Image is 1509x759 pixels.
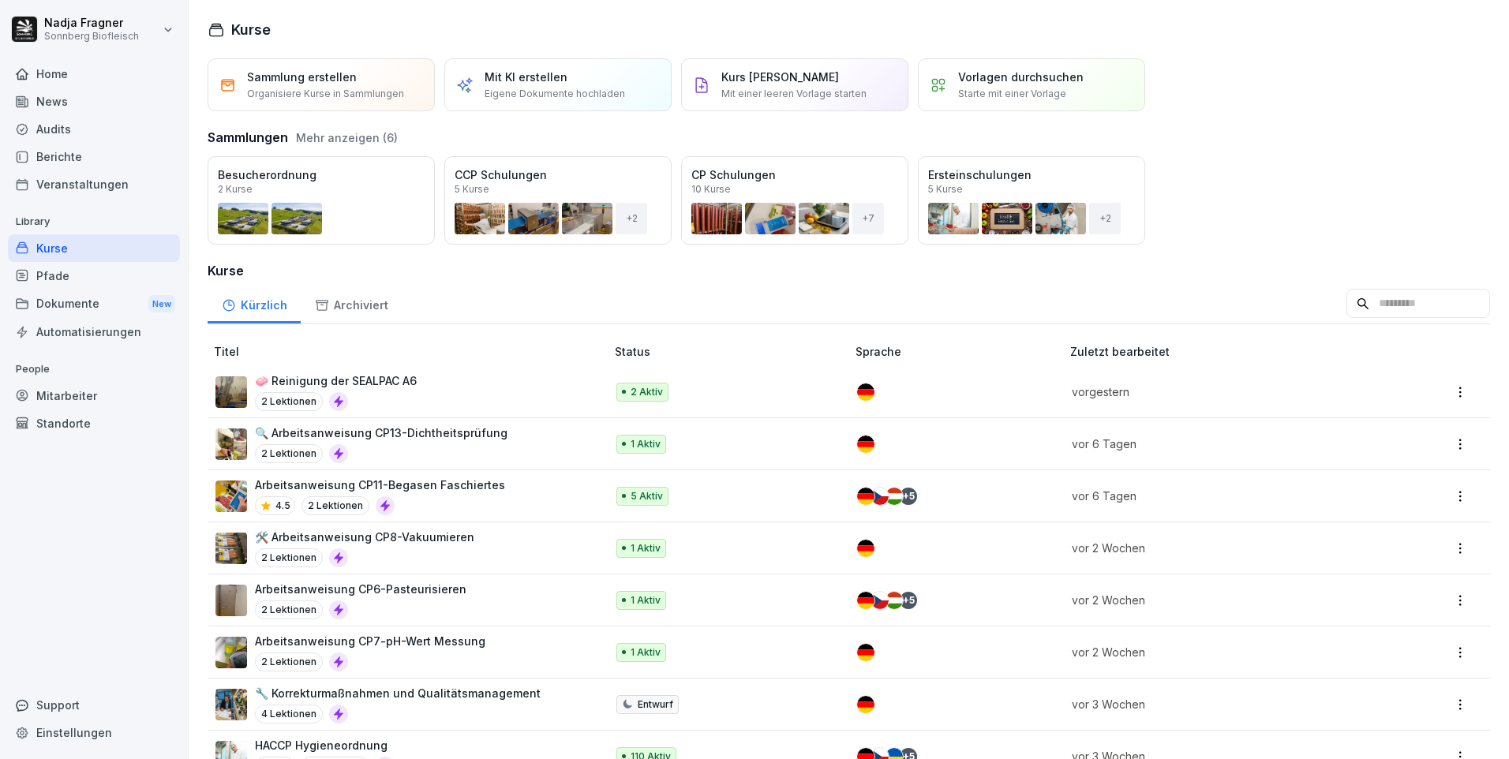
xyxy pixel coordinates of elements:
img: xydgy4fl5cr9bp47165u4b8j.png [215,533,247,564]
p: Mit einer leeren Vorlage starten [721,87,867,101]
p: Titel [214,343,608,360]
a: DokumenteNew [8,290,180,319]
p: vor 6 Tagen [1072,436,1364,452]
img: hu.svg [886,488,903,505]
h3: Sammlungen [208,128,288,147]
a: Kürzlich [208,283,301,323]
a: Besucherordnung2 Kurse [208,156,435,245]
a: Veranstaltungen [8,170,180,198]
a: CCP Schulungen5 Kurse+2 [444,156,672,245]
p: Sammlung erstellen [247,69,357,85]
p: 1 Aktiv [631,593,661,608]
p: 2 Lektionen [255,600,323,619]
p: Arbeitsanweisung CP11-Begasen Faschiertes [255,477,505,493]
p: 2 Lektionen [255,652,323,671]
div: + 2 [1089,203,1121,234]
img: jzbau5zb5nnsyrvfh8vfcf3c.png [215,376,247,408]
p: 🛠️ Arbeitsanweisung CP8-Vakuumieren [255,529,474,545]
p: Eigene Dokumente hochladen [485,87,625,101]
p: 2 Kurse [218,185,253,194]
img: cz.svg [871,488,889,505]
img: de.svg [857,644,874,661]
p: vorgestern [1072,383,1364,400]
p: 5 Kurse [928,185,963,194]
p: 2 Lektionen [255,444,323,463]
p: 2 Lektionen [255,548,323,567]
p: Mit KI erstellen [485,69,567,85]
p: Starte mit einer Vorlage [958,87,1066,101]
p: vor 6 Tagen [1072,488,1364,504]
img: de.svg [857,592,874,609]
h1: Kurse [231,19,271,40]
p: Besucherordnung [218,166,425,183]
img: de.svg [857,436,874,453]
img: de.svg [857,383,874,401]
a: CP Schulungen10 Kurse+7 [681,156,908,245]
p: 10 Kurse [691,185,731,194]
p: 🔧 Korrekturmaßnahmen und Qualitätsmanagement [255,685,541,701]
a: Automatisierungen [8,318,180,346]
div: Home [8,60,180,88]
div: Dokumente [8,290,180,319]
div: + 2 [616,203,647,234]
p: Sprache [856,343,1064,360]
img: skqbanqg1mbrcb78qsyi97oa.png [215,637,247,668]
p: 1 Aktiv [631,645,661,660]
div: + 5 [900,488,917,505]
a: Ersteinschulungen5 Kurse+2 [918,156,1145,245]
p: 4.5 [275,499,290,513]
p: 🔍 Arbeitsanweisung CP13-Dichtheitsprüfung [255,424,507,441]
p: Zuletzt bearbeitet [1070,343,1383,360]
img: de.svg [857,488,874,505]
div: Support [8,691,180,719]
img: xuflbuutr1sokk7k3ge779kr.png [215,428,247,460]
a: Kurse [8,234,180,262]
p: People [8,357,180,382]
p: vor 2 Wochen [1072,644,1364,660]
img: de.svg [857,696,874,713]
div: + 7 [852,203,884,234]
a: Audits [8,115,180,143]
p: CP Schulungen [691,166,898,183]
p: Sonnberg Biofleisch [44,31,139,42]
img: hj9o9v8kzxvzc93uvlzx86ct.png [215,480,247,512]
p: HACCP Hygieneordnung [255,737,395,753]
p: CCP Schulungen [455,166,661,183]
img: d4g3ucugs9wd5ibohranwvgh.png [215,689,247,720]
img: cz.svg [871,592,889,609]
div: Einstellungen [8,719,180,746]
p: Ersteinschulungen [928,166,1135,183]
img: tuydfqnfvi624panpa48lrje.png [215,585,247,616]
button: Mehr anzeigen (6) [296,129,398,146]
p: Library [8,209,180,234]
p: Nadja Fragner [44,17,139,30]
p: 1 Aktiv [631,541,661,555]
p: 4 Lektionen [255,705,323,723]
p: Entwurf [638,697,673,712]
p: Vorlagen durchsuchen [958,69,1084,85]
p: 2 Lektionen [255,392,323,411]
p: Kurs [PERSON_NAME] [721,69,839,85]
p: vor 3 Wochen [1072,696,1364,712]
p: Arbeitsanweisung CP6-Pasteurisieren [255,581,466,597]
a: News [8,88,180,115]
p: 2 Lektionen [301,496,369,515]
a: Pfade [8,262,180,290]
p: Arbeitsanweisung CP7-pH-Wert Messung [255,633,485,649]
p: Organisiere Kurse in Sammlungen [247,87,404,101]
p: vor 2 Wochen [1072,592,1364,608]
p: 5 Aktiv [631,489,663,503]
div: Berichte [8,143,180,170]
a: Archiviert [301,283,402,323]
p: 🧼 Reinigung der SEALPAC A6 [255,372,417,389]
p: 1 Aktiv [631,437,661,451]
a: Mitarbeiter [8,382,180,409]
